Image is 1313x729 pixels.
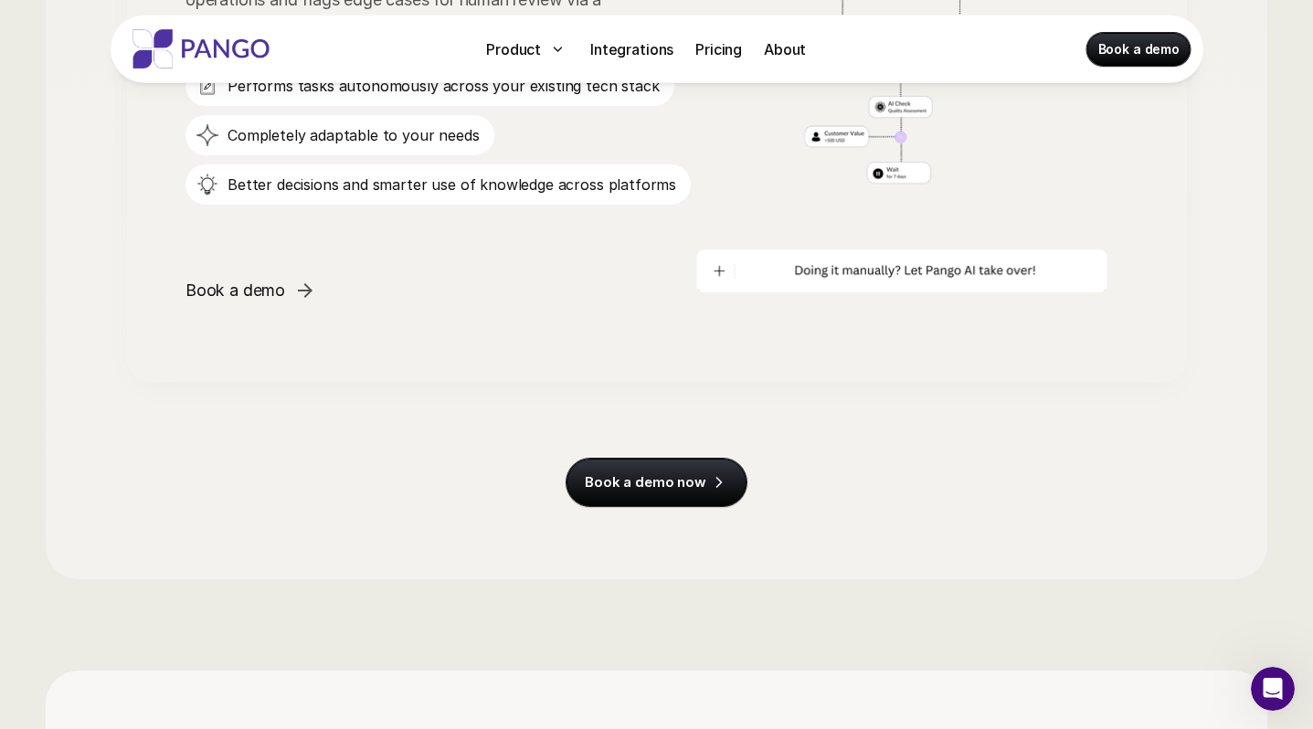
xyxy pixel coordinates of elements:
a: Book a demo [1087,33,1191,66]
p: Integrations [590,38,673,60]
p: Performs tasks autonomously across your existing tech stack [228,76,660,96]
p: About [764,38,806,60]
p: Book a demo now [585,473,706,491]
p: Pricing [695,38,742,60]
span: Book a demo [185,278,316,302]
img: AI in return and delivery management. [675,204,1128,504]
p: Better decisions and smarter use of knowledge across platforms [228,174,676,195]
p: Book a demo [185,278,285,302]
iframe: Intercom live chat [1251,667,1295,711]
a: Integrations [583,35,681,64]
p: Book a demo [1098,40,1180,58]
a: Book a demo now [566,459,747,506]
a: About [757,35,813,64]
a: Pricing [688,35,749,64]
p: Completely adaptable to your needs [228,125,480,145]
p: Product [486,38,541,60]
